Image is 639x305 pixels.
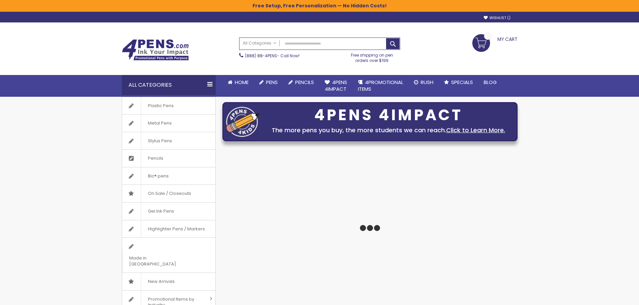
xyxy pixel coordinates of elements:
[122,150,215,167] a: Pencils
[122,167,215,185] a: Bic® pens
[141,273,181,290] span: New Arrivals
[122,39,189,61] img: 4Pens Custom Pens and Promotional Products
[421,79,433,86] span: Rush
[235,79,249,86] span: Home
[446,126,505,134] a: Click to Learn More.
[325,79,347,92] span: 4Pens 4impact
[122,273,215,290] a: New Arrivals
[141,150,170,167] span: Pencils
[122,97,215,115] a: Plastic Pens
[122,220,215,238] a: Highlighter Pens / Markers
[239,38,280,49] a: All Categories
[122,75,216,95] div: All Categories
[141,167,175,185] span: Bic® pens
[141,132,179,150] span: Stylus Pens
[141,185,198,202] span: On Sale / Closeouts
[263,108,514,122] div: 4PENS 4IMPACT
[263,126,514,135] div: The more pens you buy, the more students we can reach.
[122,132,215,150] a: Stylus Pens
[295,79,314,86] span: Pencils
[451,79,473,86] span: Specials
[243,41,276,46] span: All Categories
[484,15,511,20] a: Wishlist
[245,53,300,59] span: - Call Now!
[409,75,439,90] a: Rush
[283,75,319,90] a: Pencils
[141,115,178,132] span: Metal Pens
[141,203,181,220] span: Gel Ink Pens
[222,75,254,90] a: Home
[439,75,478,90] a: Specials
[266,79,278,86] span: Pens
[344,50,400,63] div: Free shipping on pen orders over $199
[122,203,215,220] a: Gel Ink Pens
[484,79,497,86] span: Blog
[319,75,353,97] a: 4Pens4impact
[478,75,502,90] a: Blog
[122,185,215,202] a: On Sale / Closeouts
[122,238,215,273] a: Made in [GEOGRAPHIC_DATA]
[353,75,409,97] a: 4PROMOTIONALITEMS
[245,53,277,59] a: (888) 88-4PENS
[254,75,283,90] a: Pens
[122,115,215,132] a: Metal Pens
[226,106,260,137] img: four_pen_logo.png
[141,220,212,238] span: Highlighter Pens / Markers
[122,249,199,273] span: Made in [GEOGRAPHIC_DATA]
[358,79,403,92] span: 4PROMOTIONAL ITEMS
[141,97,180,115] span: Plastic Pens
